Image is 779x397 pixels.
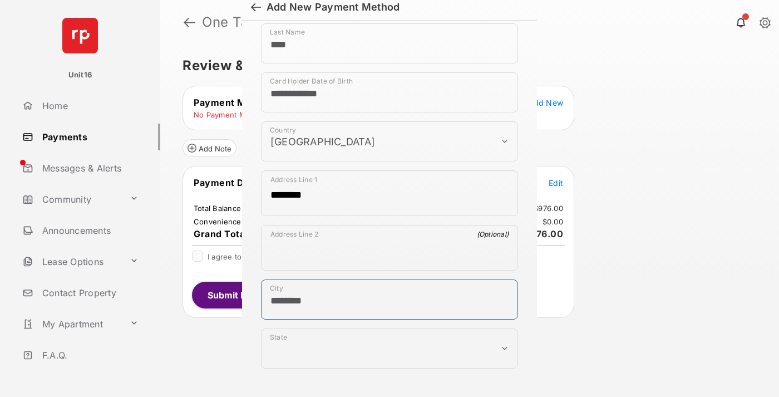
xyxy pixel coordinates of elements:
div: payment_method_screening[postal_addresses][country] [261,121,518,161]
div: Add New Payment Method [267,1,400,13]
div: payment_method_screening[postal_addresses][locality] [261,280,518,320]
div: payment_method_screening[postal_addresses][administrativeArea] [261,329,518,369]
div: payment_method_screening[postal_addresses][addressLine1] [261,170,518,216]
div: payment_method_screening[postal_addresses][addressLine2] [261,225,518,271]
